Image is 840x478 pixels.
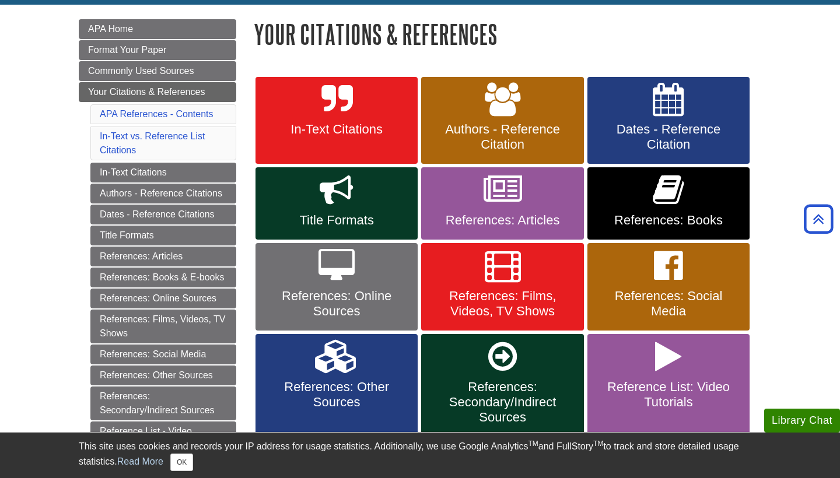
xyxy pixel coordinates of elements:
span: References: Other Sources [264,379,409,410]
a: Reference List: Video Tutorials [587,334,750,437]
a: Dates - Reference Citation [587,77,750,164]
a: APA References - Contents [100,109,213,119]
span: References: Social Media [596,289,741,319]
a: References: Books & E-books [90,268,236,287]
span: APA Home [88,24,133,34]
a: References: Secondary/Indirect Sources [90,386,236,420]
h1: Your Citations & References [254,19,761,49]
sup: TM [528,440,538,448]
button: Close [170,454,193,471]
a: References: Secondary/Indirect Sources [421,334,583,437]
span: References: Films, Videos, TV Shows [430,289,575,319]
a: In-Text Citations [90,163,236,182]
a: Title Formats [256,167,418,240]
a: References: Online Sources [90,289,236,308]
span: Title Formats [264,213,409,228]
a: In-Text Citations [256,77,418,164]
span: Your Citations & References [88,87,205,97]
a: Title Formats [90,226,236,245]
a: References: Articles [421,167,583,240]
a: References: Articles [90,247,236,266]
a: References: Other Sources [256,334,418,437]
span: Commonly Used Sources [88,66,194,76]
a: Reference List - Video Tutorials [90,421,236,455]
a: Back to Top [800,211,837,227]
span: Format Your Paper [88,45,166,55]
span: In-Text Citations [264,122,409,137]
a: References: Social Media [587,243,750,331]
a: References: Online Sources [256,243,418,331]
a: Authors - Reference Citation [421,77,583,164]
a: References: Other Sources [90,365,236,385]
a: Your Citations & References [79,82,236,102]
span: References: Books [596,213,741,228]
span: References: Secondary/Indirect Sources [430,379,575,425]
a: References: Films, Videos, TV Shows [90,310,236,343]
span: References: Online Sources [264,289,409,319]
a: Read More [117,456,163,466]
div: This site uses cookies and records your IP address for usage statistics. Additionally, we use Goo... [79,440,761,471]
button: Library Chat [764,409,840,433]
a: APA Home [79,19,236,39]
span: References: Articles [430,213,575,228]
a: Authors - Reference Citations [90,184,236,203]
span: Reference List: Video Tutorials [596,379,741,410]
a: Dates - Reference Citations [90,205,236,224]
sup: TM [593,440,603,448]
a: Format Your Paper [79,40,236,60]
a: Commonly Used Sources [79,61,236,81]
span: Authors - Reference Citation [430,122,575,152]
a: In-Text vs. Reference List Citations [100,131,205,155]
a: References: Books [587,167,750,240]
span: Dates - Reference Citation [596,122,741,152]
a: References: Social Media [90,345,236,364]
a: References: Films, Videos, TV Shows [421,243,583,331]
